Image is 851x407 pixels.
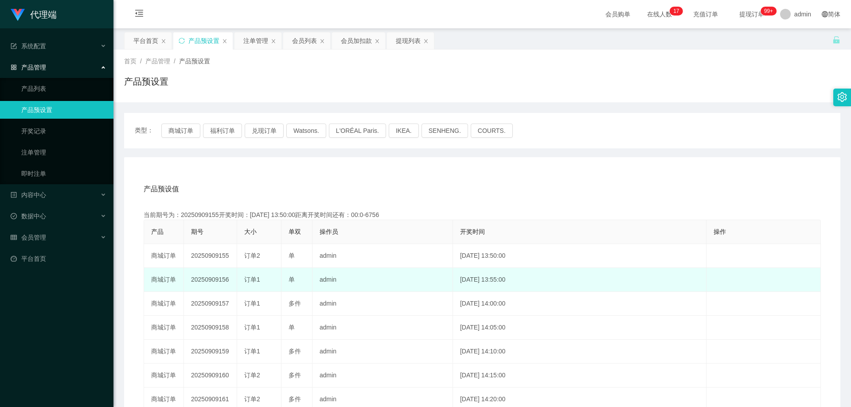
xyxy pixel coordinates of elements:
button: 兑现订单 [245,124,284,138]
span: 订单1 [244,324,260,331]
h1: 产品预设置 [124,75,168,88]
span: 订单1 [244,300,260,307]
a: 开奖记录 [21,122,106,140]
i: 图标: close [222,39,227,44]
td: 商城订单 [144,292,184,316]
i: 图标: close [161,39,166,44]
td: 20250909160 [184,364,237,388]
span: 单 [289,252,295,259]
span: 订单2 [244,252,260,259]
sup: 17 [670,7,683,16]
td: 20250909158 [184,316,237,340]
div: 平台首页 [133,32,158,49]
span: 在线人数 [643,11,676,17]
span: 内容中心 [11,191,46,198]
span: 多件 [289,372,301,379]
td: 商城订单 [144,316,184,340]
span: 产品管理 [145,58,170,65]
span: / [140,58,142,65]
span: 产品管理 [11,64,46,71]
img: logo.9652507e.png [11,9,25,21]
div: 会员加扣款 [341,32,372,49]
span: 多件 [289,348,301,355]
td: admin [312,292,453,316]
i: 图标: close [320,39,325,44]
div: 注单管理 [243,32,268,49]
span: 多件 [289,395,301,403]
td: admin [312,268,453,292]
span: 多件 [289,300,301,307]
td: admin [312,340,453,364]
td: admin [312,244,453,268]
button: IKEA. [389,124,419,138]
i: 图标: unlock [832,36,840,44]
td: 20250909159 [184,340,237,364]
td: [DATE] 13:55:00 [453,268,707,292]
i: 图标: global [822,11,828,17]
span: 开奖时间 [460,228,485,235]
i: 图标: profile [11,192,17,198]
span: 订单2 [244,372,260,379]
td: 20250909155 [184,244,237,268]
p: 7 [676,7,679,16]
a: 注单管理 [21,143,106,161]
a: 即时注单 [21,165,106,182]
td: [DATE] 14:10:00 [453,340,707,364]
span: 单 [289,276,295,283]
a: 图标: dashboard平台首页 [11,250,106,267]
span: 充值订单 [689,11,722,17]
span: 首页 [124,58,137,65]
button: L'ORÉAL Paris. [329,124,386,138]
span: 产品 [151,228,164,235]
a: 产品预设置 [21,101,106,119]
td: [DATE] 14:15:00 [453,364,707,388]
span: 操作员 [320,228,338,235]
span: / [174,58,176,65]
button: 商城订单 [161,124,200,138]
td: 20250909157 [184,292,237,316]
i: 图标: close [271,39,276,44]
td: admin [312,316,453,340]
i: 图标: check-circle-o [11,213,17,219]
h1: 代理端 [30,0,57,29]
i: 图标: sync [179,38,185,44]
div: 产品预设置 [188,32,219,49]
span: 单 [289,324,295,331]
span: 类型： [135,124,161,138]
td: 商城订单 [144,364,184,388]
span: 订单1 [244,348,260,355]
span: 提现订单 [735,11,769,17]
i: 图标: appstore-o [11,64,17,70]
div: 提现列表 [396,32,421,49]
span: 订单1 [244,276,260,283]
i: 图标: form [11,43,17,49]
sup: 1118 [761,7,777,16]
span: 系统配置 [11,43,46,50]
i: 图标: menu-fold [124,0,154,29]
td: [DATE] 13:50:00 [453,244,707,268]
span: 数据中心 [11,213,46,220]
span: 会员管理 [11,234,46,241]
td: 商城订单 [144,268,184,292]
td: [DATE] 14:00:00 [453,292,707,316]
button: Watsons. [286,124,326,138]
p: 1 [673,7,676,16]
button: SENHENG. [422,124,468,138]
div: 当前期号为：20250909155开奖时间：[DATE] 13:50:00距离开奖时间还有：00:0-6756 [144,210,821,220]
span: 期号 [191,228,203,235]
td: 商城订单 [144,340,184,364]
i: 图标: close [375,39,380,44]
i: 图标: setting [837,92,847,102]
td: admin [312,364,453,388]
td: 商城订单 [144,244,184,268]
span: 操作 [714,228,726,235]
span: 单双 [289,228,301,235]
button: COURTS. [471,124,513,138]
span: 大小 [244,228,257,235]
td: 20250909156 [184,268,237,292]
span: 产品预设置 [179,58,210,65]
td: [DATE] 14:05:00 [453,316,707,340]
span: 订单2 [244,395,260,403]
button: 福利订单 [203,124,242,138]
a: 代理端 [11,11,57,18]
